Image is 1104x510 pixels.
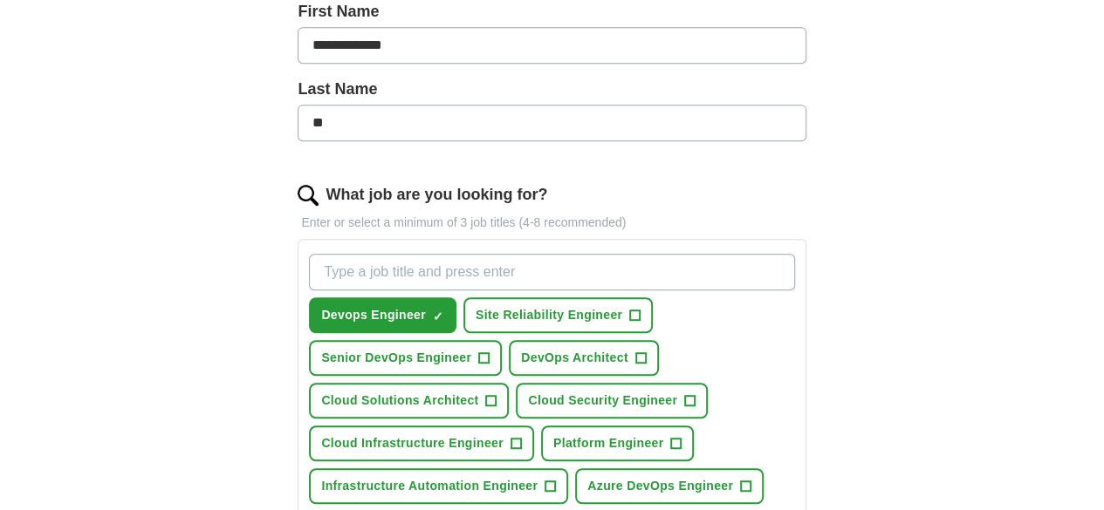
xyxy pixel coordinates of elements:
[509,340,659,376] button: DevOps Architect
[309,297,456,333] button: Devops Engineer✓
[553,434,664,452] span: Platform Engineer
[528,391,677,410] span: Cloud Security Engineer
[476,306,622,324] span: Site Reliability Engineer
[309,468,568,504] button: Infrastructure Automation Engineer
[321,391,478,410] span: Cloud Solutions Architect
[541,425,695,461] button: Platform Engineer
[321,349,471,367] span: Senior DevOps Engineer
[516,383,708,418] button: Cloud Security Engineer
[587,477,733,495] span: Azure DevOps Engineer
[463,297,653,333] button: Site Reliability Engineer
[321,306,426,324] span: Devops Engineer
[309,425,534,461] button: Cloud Infrastructure Engineer
[309,383,509,418] button: Cloud Solutions Architect
[321,434,504,452] span: Cloud Infrastructure Engineer
[309,254,794,290] input: Type a job title and press enter
[298,78,806,101] label: Last Name
[298,214,806,232] p: Enter or select a minimum of 3 job titles (4-8 recommended)
[433,309,443,323] span: ✓
[326,183,547,207] label: What job are you looking for?
[521,349,628,367] span: DevOps Architect
[575,468,764,504] button: Azure DevOps Engineer
[298,185,319,206] img: search.png
[309,340,502,376] button: Senior DevOps Engineer
[321,477,538,495] span: Infrastructure Automation Engineer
